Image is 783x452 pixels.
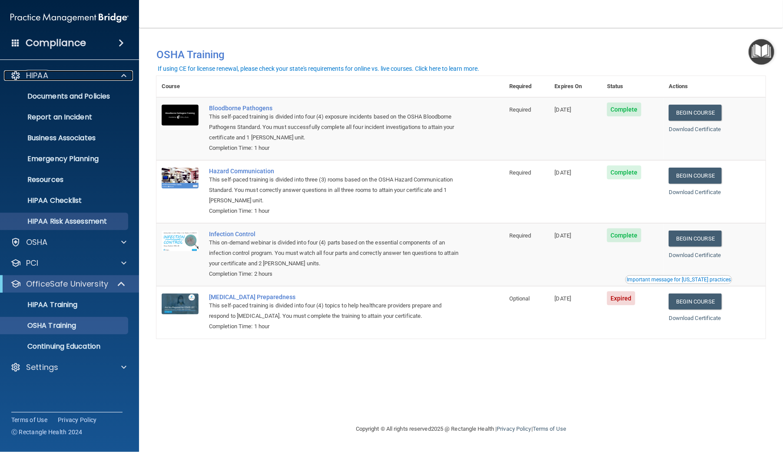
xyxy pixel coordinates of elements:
a: OfficeSafe University [10,279,126,289]
a: OSHA [10,237,126,247]
span: Expired [607,291,635,305]
th: Expires On [550,76,602,97]
button: Open Resource Center [749,39,774,65]
p: Documents and Policies [6,92,124,101]
th: Course [156,76,204,97]
a: Download Certificate [669,126,721,132]
button: Read this if you are a dental practitioner in the state of CA [625,275,732,284]
p: OfficeSafe University [26,279,108,289]
p: Business Associates [6,134,124,142]
a: Settings [10,362,126,373]
div: This self-paced training is divided into four (4) topics to help healthcare providers prepare and... [209,300,461,321]
a: Begin Course [669,294,722,310]
div: This self-paced training is divided into three (3) rooms based on the OSHA Hazard Communication S... [209,175,461,206]
a: [MEDICAL_DATA] Preparedness [209,294,461,300]
a: Terms of Use [11,416,47,424]
span: Optional [509,295,530,302]
a: Privacy Policy [58,416,97,424]
a: Download Certificate [669,252,721,258]
a: Begin Course [669,168,722,184]
span: [DATE] [555,169,571,176]
button: If using CE for license renewal, please check your state's requirements for online vs. live cours... [156,64,481,73]
div: Completion Time: 1 hour [209,321,461,332]
p: HIPAA Checklist [6,196,124,205]
span: Complete [607,102,641,116]
p: OSHA Training [6,321,76,330]
span: [DATE] [555,232,571,239]
img: PMB logo [10,9,129,26]
a: Infection Control [209,231,461,238]
div: Completion Time: 1 hour [209,143,461,153]
span: [DATE] [555,295,571,302]
div: This self-paced training is divided into four (4) exposure incidents based on the OSHA Bloodborne... [209,112,461,143]
div: Completion Time: 1 hour [209,206,461,216]
p: HIPAA Risk Assessment [6,217,124,226]
p: Continuing Education [6,342,124,351]
p: HIPAA Training [6,300,77,309]
span: Ⓒ Rectangle Health 2024 [11,428,83,436]
p: Settings [26,362,58,373]
h4: OSHA Training [156,49,766,61]
div: If using CE for license renewal, please check your state's requirements for online vs. live cours... [158,66,479,72]
a: Hazard Communication [209,168,461,175]
span: [DATE] [555,106,571,113]
a: Begin Course [669,105,722,121]
th: Actions [664,76,766,97]
p: Emergency Planning [6,155,124,163]
iframe: Drift Widget Chat Controller [633,391,773,426]
a: PCI [10,258,126,268]
span: Required [509,106,531,113]
a: Begin Course [669,231,722,247]
a: HIPAA [10,70,126,81]
div: This on-demand webinar is divided into four (4) parts based on the essential components of an inf... [209,238,461,269]
span: Complete [607,165,641,179]
span: Required [509,169,531,176]
p: HIPAA [26,70,48,81]
a: Download Certificate [669,315,721,321]
th: Required [504,76,550,97]
a: Terms of Use [533,426,566,432]
div: Important message for [US_STATE] practices [627,277,731,282]
p: PCI [26,258,38,268]
p: OSHA [26,237,48,247]
a: Bloodborne Pathogens [209,105,461,112]
a: Privacy Policy [497,426,531,432]
div: Copyright © All rights reserved 2025 @ Rectangle Health | | [302,415,620,443]
span: Complete [607,228,641,242]
th: Status [602,76,664,97]
h4: Compliance [26,37,86,49]
p: Report an Incident [6,113,124,122]
a: Download Certificate [669,189,721,195]
p: Resources [6,175,124,184]
div: Completion Time: 2 hours [209,269,461,279]
span: Required [509,232,531,239]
